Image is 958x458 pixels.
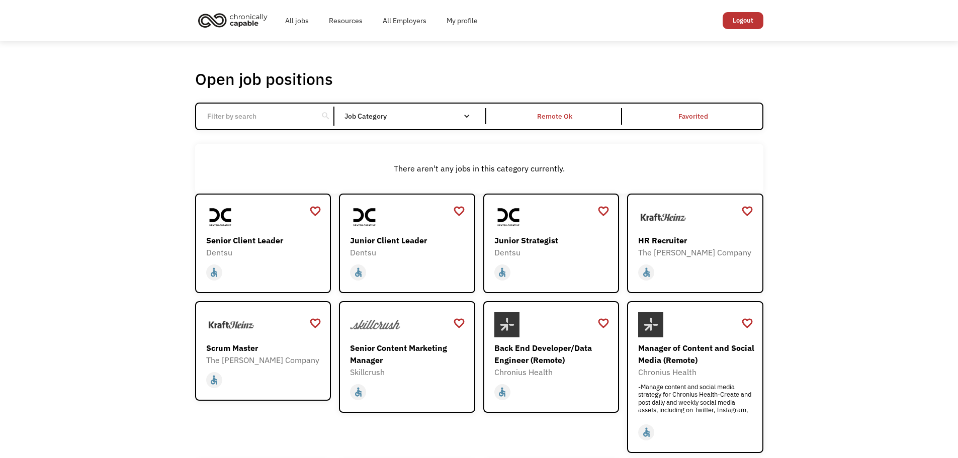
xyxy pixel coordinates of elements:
[319,5,373,37] a: Resources
[195,103,763,130] form: Email Form
[453,204,465,219] a: favorite_border
[638,246,755,258] div: The [PERSON_NAME] Company
[494,205,524,230] img: Dentsu
[638,234,755,246] div: HR Recruiter
[497,265,507,280] div: accessible
[494,264,510,281] div: Worksite accessibility (i.e. ramp or elevator, modified restroom, ergonomic workstations)
[350,234,467,246] div: Junior Client Leader
[344,113,480,120] div: Job Category
[641,265,652,280] div: accessible
[494,234,611,246] div: Junior Strategist
[195,301,331,401] a: The Kraft Heinz CompanyScrum MasterThe [PERSON_NAME] Companyaccessible
[494,366,611,378] div: Chronius Health
[350,342,467,366] div: Senior Content Marketing Manager
[638,312,663,337] img: Chronius Health
[494,342,611,366] div: Back End Developer/Data Engineer (Remote)
[497,385,507,400] div: accessible
[350,205,379,230] img: Dentsu
[339,194,475,293] a: DentsuJunior Client LeaderDentsuaccessible
[195,9,275,31] a: home
[209,265,219,280] div: accessible
[483,301,620,413] a: Chronius HealthBack End Developer/Data Engineer (Remote)Chronius Healthaccessible
[206,205,235,230] img: Dentsu
[723,12,763,29] a: Logout
[350,366,467,378] div: Skillcrush
[638,424,654,440] div: Worksite accessibility (i.e. ramp or elevator, modified restroom, ergonomic workstations)
[537,110,572,122] div: Remote Ok
[200,162,758,174] div: There aren't any jobs in this category currently.
[483,194,620,293] a: DentsuJunior StrategistDentsuaccessible
[494,312,519,337] img: Chronius Health
[597,316,609,331] a: favorite_border
[494,246,611,258] div: Dentsu
[486,104,624,129] a: Remote Ok
[627,301,763,453] a: Chronius HealthManager of Content and Social Media (Remote)Chronius Health-Manage content and soc...
[321,109,330,124] div: search
[195,9,271,31] img: Chronically Capable logo
[741,204,753,219] a: favorite_border
[641,425,652,440] div: accessible
[453,316,465,331] a: favorite_border
[638,264,654,281] div: Worksite accessibility (i.e. ramp or elevator, modified restroom, ergonomic workstations)
[206,372,222,388] div: Worksite accessibility (i.e. ramp or elevator, modified restroom, ergonomic workstations)
[309,316,321,331] a: favorite_border
[741,316,753,331] a: favorite_border
[350,312,400,337] img: Skillcrush
[195,194,331,293] a: DentsuSenior Client LeaderDentsuaccessible
[339,301,475,413] a: SkillcrushSenior Content Marketing ManagerSkillcrushaccessible
[350,264,366,281] div: Worksite accessibility (i.e. ramp or elevator, modified restroom, ergonomic workstations)
[638,383,755,413] div: -Manage content and social media strategy for Chronius Health-Create and post daily and weekly so...
[195,69,333,89] h1: Open job positions
[275,5,319,37] a: All jobs
[201,107,313,126] input: Filter by search
[597,204,609,219] a: favorite_border
[437,5,488,37] a: My profile
[627,194,763,293] a: The Kraft Heinz CompanyHR RecruiterThe [PERSON_NAME] Companyaccessible
[309,204,321,219] a: favorite_border
[353,265,364,280] div: accessible
[209,373,219,388] div: accessible
[638,342,755,366] div: Manager of Content and Social Media (Remote)
[206,342,323,354] div: Scrum Master
[206,234,323,246] div: Senior Client Leader
[206,354,323,366] div: The [PERSON_NAME] Company
[353,385,364,400] div: accessible
[638,205,688,230] img: The Kraft Heinz Company
[344,108,480,124] div: Job Category
[350,246,467,258] div: Dentsu
[206,312,256,337] img: The Kraft Heinz Company
[494,384,510,400] div: Worksite accessibility (i.e. ramp or elevator, modified restroom, ergonomic workstations)
[373,5,437,37] a: All Employers
[350,384,366,400] div: Worksite accessibility (i.e. ramp or elevator, modified restroom, ergonomic workstations)
[206,264,222,281] div: Worksite accessibility (i.e. ramp or elevator, modified restroom, ergonomic workstations)
[638,366,755,378] div: Chronius Health
[624,104,762,129] a: Favorited
[206,246,323,258] div: Dentsu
